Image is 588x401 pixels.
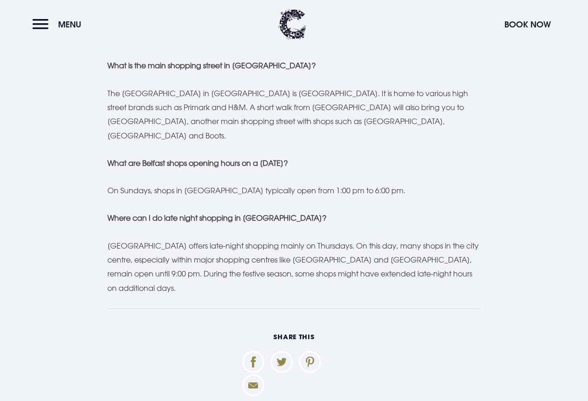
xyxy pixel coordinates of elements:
button: Menu [33,14,86,34]
p: On Sundays, shops in [GEOGRAPHIC_DATA] typically open from 1:00 pm to 6:00 pm. [107,184,481,197]
p: [GEOGRAPHIC_DATA] offers late-night shopping mainly on Thursdays. On this day, many shops in the ... [107,239,481,296]
strong: What is the main shopping street in [GEOGRAPHIC_DATA]? [107,61,316,70]
button: Book Now [500,14,555,34]
strong: Where can I do late night shopping in [GEOGRAPHIC_DATA]? [107,213,326,223]
strong: What are Belfast shops opening hours on a [DATE]? [107,158,288,168]
p: The [GEOGRAPHIC_DATA] in [GEOGRAPHIC_DATA] is [GEOGRAPHIC_DATA]. It is home to various high stree... [107,86,481,143]
img: Clandeboye Lodge [278,9,306,39]
span: Menu [58,19,81,30]
h6: Share This [107,332,481,341]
